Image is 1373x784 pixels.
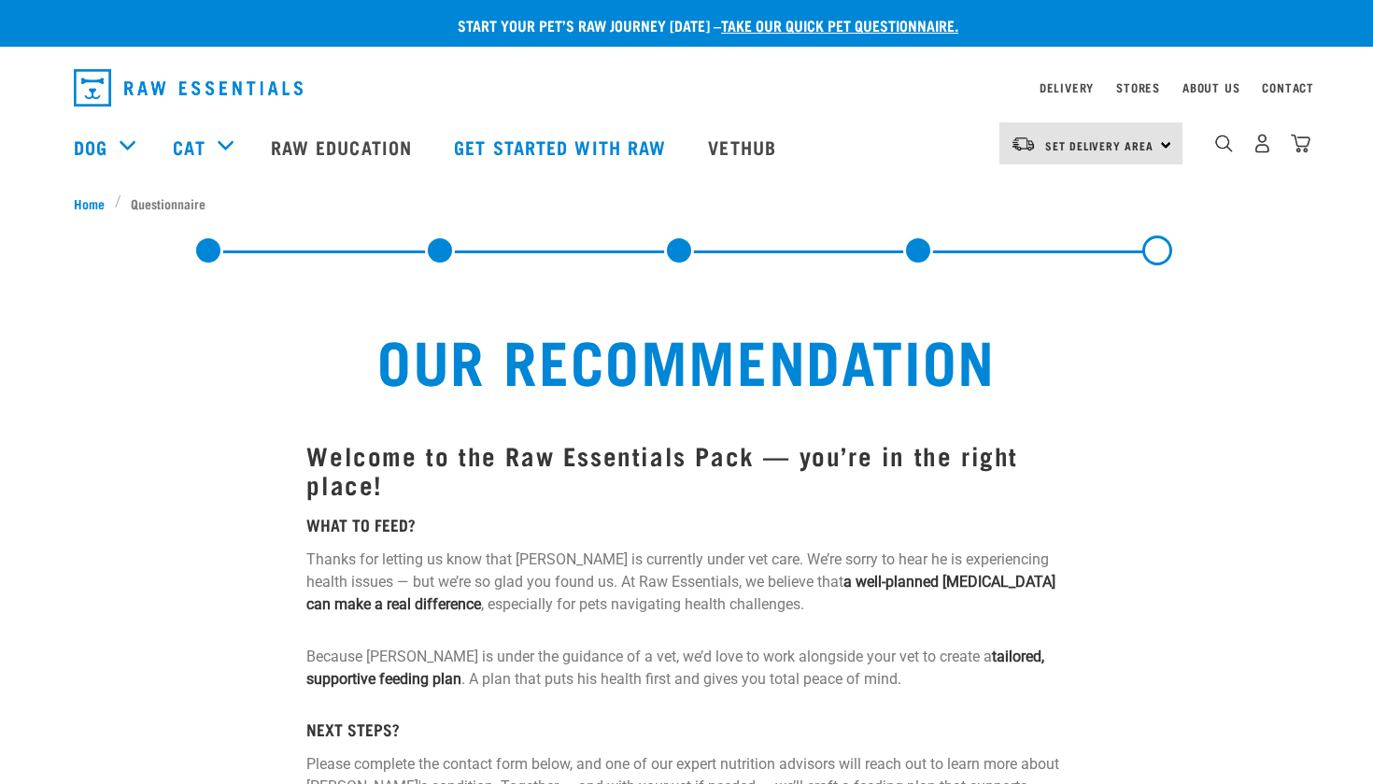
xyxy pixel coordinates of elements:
strong: Welcome to the Raw Essentials Pack — you’re in the right place! [306,448,1018,491]
span: Home [74,193,105,213]
img: van-moving.png [1011,135,1036,152]
a: Get started with Raw [435,109,689,184]
strong: WHAT TO FEED? [306,520,416,529]
a: Dog [74,133,107,161]
span: Set Delivery Area [1045,142,1154,149]
a: take our quick pet questionnaire. [721,21,958,29]
a: Cat [173,133,205,161]
h5: NEXT STEPS? [306,720,1066,739]
a: Stores [1116,84,1160,91]
p: Thanks for letting us know that [PERSON_NAME] is currently under vet care. We’re sorry to hear he... [306,549,1066,616]
img: home-icon@2x.png [1291,134,1310,153]
a: Vethub [689,109,800,184]
strong: a well-planned [MEDICAL_DATA] can make a real difference [306,573,1055,613]
img: user.png [1253,134,1272,153]
a: Contact [1262,84,1314,91]
a: Delivery [1040,84,1094,91]
a: Raw Education [252,109,435,184]
img: Raw Essentials Logo [74,69,303,107]
a: About Us [1182,84,1239,91]
h2: Our Recommendation [111,325,1262,392]
img: home-icon-1@2x.png [1215,135,1233,152]
nav: dropdown navigation [59,62,1314,114]
p: Because [PERSON_NAME] is under the guidance of a vet, we’d love to work alongside your vet to cre... [306,646,1066,691]
nav: breadcrumbs [74,193,1299,213]
strong: tailored, supportive feeding plan [306,648,1044,688]
a: Home [74,193,115,213]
